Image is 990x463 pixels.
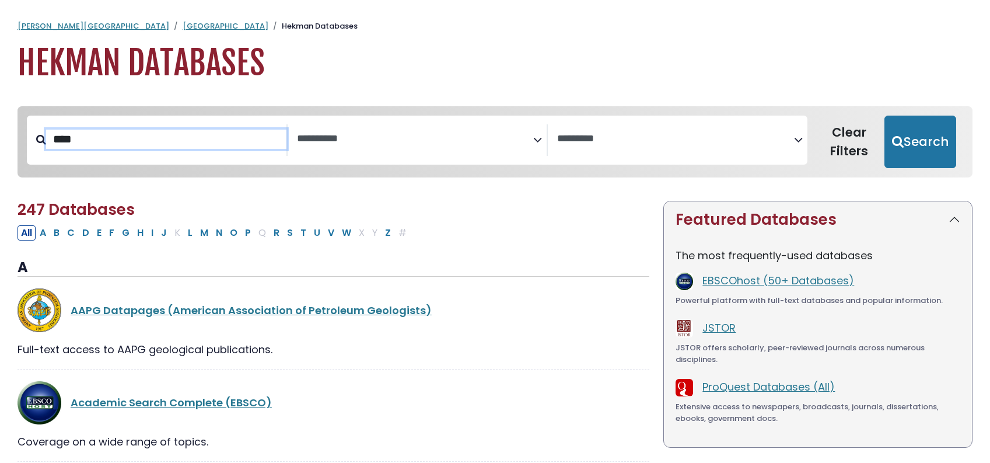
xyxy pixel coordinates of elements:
a: AAPG Datapages (American Association of Petroleum Geologists) [71,303,432,318]
p: The most frequently-used databases [676,248,960,263]
nav: Search filters [18,106,972,177]
button: Filter Results P [242,225,254,241]
button: Filter Results U [310,225,324,241]
button: Submit for Search Results [884,116,956,168]
button: Filter Results B [50,225,63,241]
div: Alpha-list to filter by first letter of database name [18,225,411,239]
div: Powerful platform with full-text databases and popular information. [676,295,960,307]
button: Filter Results W [338,225,355,241]
a: [PERSON_NAME][GEOGRAPHIC_DATA] [18,20,169,32]
div: Extensive access to newspapers, broadcasts, journals, dissertations, ebooks, government docs. [676,401,960,424]
button: Filter Results S [284,225,296,241]
button: Filter Results Z [382,225,394,241]
button: Filter Results D [79,225,93,241]
a: EBSCOhost (50+ Databases) [702,273,854,288]
a: [GEOGRAPHIC_DATA] [183,20,268,32]
textarea: Search [557,133,794,145]
li: Hekman Databases [268,20,358,32]
button: Filter Results A [36,225,50,241]
button: Filter Results I [148,225,157,241]
nav: breadcrumb [18,20,972,32]
a: JSTOR [702,321,736,335]
button: Filter Results L [184,225,196,241]
div: Full-text access to AAPG geological publications. [18,342,649,357]
h1: Hekman Databases [18,44,972,83]
button: Filter Results H [134,225,147,241]
button: Filter Results V [324,225,338,241]
button: Filter Results J [158,225,170,241]
button: Clear Filters [814,116,885,168]
span: 247 Databases [18,199,135,220]
button: Filter Results T [297,225,310,241]
button: Filter Results E [93,225,105,241]
h3: A [18,259,649,277]
button: Filter Results G [118,225,133,241]
button: Filter Results M [197,225,212,241]
div: JSTOR offers scholarly, peer-reviewed journals across numerous disciplines. [676,342,960,365]
a: ProQuest Databases (All) [702,380,835,394]
button: Featured Databases [664,201,972,238]
textarea: Search [297,133,534,145]
button: Filter Results O [226,225,241,241]
button: All [18,225,36,241]
button: Filter Results N [212,225,226,241]
button: Filter Results F [106,225,118,241]
button: Filter Results R [270,225,283,241]
button: Filter Results C [64,225,78,241]
a: Academic Search Complete (EBSCO) [71,395,272,410]
div: Coverage on a wide range of topics. [18,434,649,450]
input: Search database by title or keyword [46,130,286,149]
